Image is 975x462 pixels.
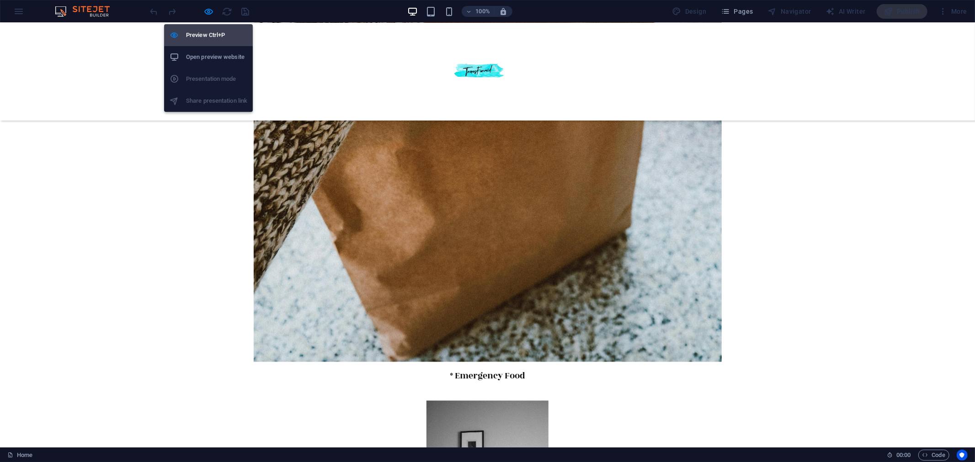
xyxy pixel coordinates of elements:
img: transformd.org [444,15,513,83]
span: Pages [721,7,753,16]
div: Design (Ctrl+Alt+Y) [669,4,710,19]
h6: Preview Ctrl+P [186,30,247,41]
a: transformd.org [213,15,744,83]
span: : [903,451,904,458]
a: Click to cancel selection. Double-click to open Pages [7,450,32,461]
h6: 100% [475,6,490,17]
button: Code [918,450,949,461]
button: 100% [462,6,494,17]
img: Editor Logo [53,6,121,17]
h6: Session time [887,450,911,461]
h5: * Emergency Food [213,347,762,360]
span: 00 00 [896,450,911,461]
span: Code [922,450,945,461]
button: Usercentrics [957,450,968,461]
h6: Open preview website [186,52,247,63]
i: On resize automatically adjust zoom level to fit chosen device. [499,7,507,16]
button: Pages [717,4,757,19]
